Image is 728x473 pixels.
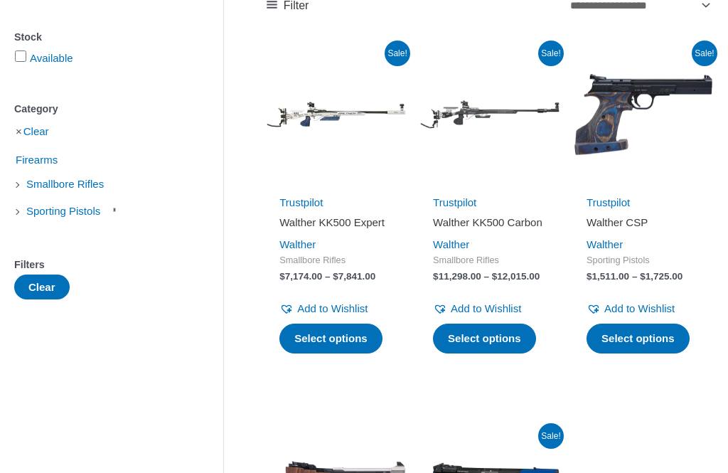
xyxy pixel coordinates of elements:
bdi: 11,298.00 [433,271,481,282]
a: Firearms [14,153,59,165]
span: $ [640,271,646,282]
span: Sporting Pistols [25,199,102,223]
span: $ [587,271,592,282]
a: Select options for “Walther KK500 Expert” [279,324,382,354]
h2: Walther CSP [587,216,700,230]
span: Sale! [692,41,717,66]
div: Filters [14,255,181,275]
input: Available [15,51,26,62]
a: Add to Wishlist [433,299,521,319]
a: Trustpilot [587,196,630,208]
a: Walther [587,238,623,250]
bdi: 7,841.00 [333,271,375,282]
span: Smallbore Rifles [433,255,547,267]
span: Sale! [538,41,564,66]
span: $ [433,271,439,282]
span: – [632,271,638,282]
span: Add to Wishlist [297,302,368,314]
div: Stock [14,27,181,48]
span: Add to Wishlist [451,302,521,314]
a: Trustpilot [279,196,323,208]
button: Clear [14,275,70,299]
span: $ [279,271,285,282]
span: Sale! [538,423,564,449]
a: Select options for “Walther KK500 Carbon” [433,324,536,354]
bdi: 7,174.00 [279,271,322,282]
img: Walther KK500 Expert [267,45,406,184]
span: Sale! [385,41,410,66]
a: Walther KK500 Carbon [433,216,547,235]
span: Firearms [14,148,59,172]
h2: Walther KK500 Expert [279,216,393,230]
span: – [325,271,331,282]
img: Walther CSP [574,45,713,184]
span: Smallbore Rifles [279,255,393,267]
a: Walther KK500 Expert [279,216,393,235]
h2: Walther KK500 Carbon [433,216,547,230]
span: Smallbore Rifles [25,172,105,196]
a: Smallbore Rifles [25,177,105,189]
span: Add to Wishlist [604,302,675,314]
a: Add to Wishlist [279,299,368,319]
bdi: 1,511.00 [587,271,629,282]
a: Walther [279,238,316,250]
span: Sporting Pistols [587,255,700,267]
a: Clear [23,125,49,137]
a: Walther [433,238,469,250]
span: – [483,271,489,282]
div: Category [14,99,181,119]
a: Sporting Pistols [25,204,119,216]
a: Add to Wishlist [587,299,675,319]
img: Walther KK500 Carbon [420,45,560,184]
a: Walther CSP [587,216,700,235]
a: Select options for “Walther CSP” [587,324,690,354]
bdi: 12,015.00 [492,271,540,282]
bdi: 1,725.00 [640,271,682,282]
span: $ [333,271,338,282]
span: $ [492,271,498,282]
a: Available [30,52,73,64]
a: Trustpilot [433,196,476,208]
